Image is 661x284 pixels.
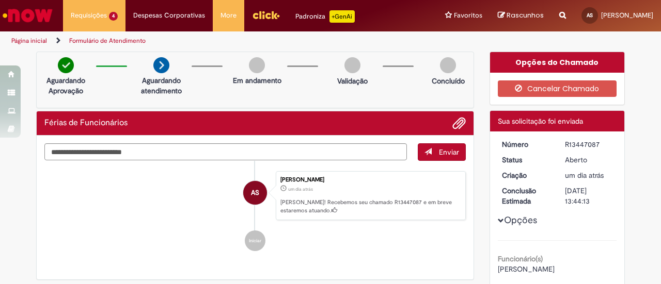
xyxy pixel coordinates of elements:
[565,171,604,180] time: 26/08/2025 09:44:10
[565,155,613,165] div: Aberto
[344,57,360,73] img: img-circle-grey.png
[243,181,267,205] div: Adriane Luiza Seabra da Silva
[249,57,265,73] img: img-circle-grey.png
[454,10,482,21] span: Favoritos
[44,119,128,128] h2: Férias de Funcionários Histórico de tíquete
[452,116,466,130] button: Adicionar anexos
[44,161,466,262] ul: Histórico de tíquete
[153,57,169,73] img: arrow-next.png
[221,10,237,21] span: More
[251,180,259,205] span: AS
[498,11,544,21] a: Rascunhos
[439,147,459,157] span: Enviar
[565,171,604,180] span: um dia atrás
[295,10,355,23] div: Padroniza
[440,57,456,73] img: img-circle-grey.png
[587,12,593,19] span: AS
[288,186,313,192] time: 26/08/2025 09:44:10
[136,75,186,96] p: Aguardando atendimento
[498,254,543,263] b: Funcionário(s)
[109,12,118,21] span: 4
[252,7,280,23] img: click_logo_yellow_360x200.png
[494,155,558,165] dt: Status
[565,139,613,149] div: R13447087
[507,10,544,20] span: Rascunhos
[11,37,47,45] a: Página inicial
[280,198,460,214] p: [PERSON_NAME]! Recebemos seu chamado R13447087 e em breve estaremos atuando.
[494,170,558,180] dt: Criação
[1,5,54,26] img: ServiceNow
[494,186,558,206] dt: Conclusão Estimada
[71,10,107,21] span: Requisições
[8,31,433,51] ul: Trilhas de página
[498,80,617,97] button: Cancelar Chamado
[418,143,466,161] button: Enviar
[565,186,613,206] div: [DATE] 13:44:13
[41,75,91,96] p: Aguardando Aprovação
[133,10,205,21] span: Despesas Corporativas
[498,116,583,126] span: Sua solicitação foi enviada
[288,186,313,192] span: um dia atrás
[337,76,368,86] p: Validação
[69,37,146,45] a: Formulário de Atendimento
[490,52,625,73] div: Opções do Chamado
[494,139,558,149] dt: Número
[432,76,465,86] p: Concluído
[565,170,613,180] div: 26/08/2025 09:44:10
[329,10,355,23] p: +GenAi
[498,264,555,274] span: [PERSON_NAME]
[44,171,466,221] li: Adriane Luiza Seabra da Silva
[44,143,407,160] textarea: Digite sua mensagem aqui...
[58,57,74,73] img: check-circle-green.png
[233,75,281,86] p: Em andamento
[280,177,460,183] div: [PERSON_NAME]
[601,11,653,20] span: [PERSON_NAME]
